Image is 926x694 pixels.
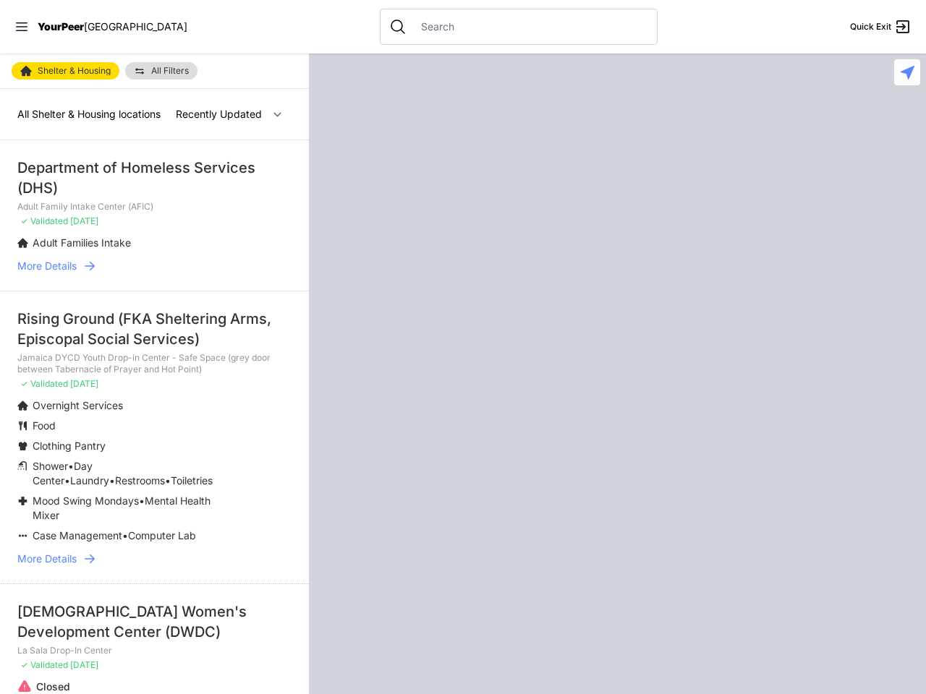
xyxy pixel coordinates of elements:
[125,62,197,80] a: All Filters
[151,67,189,75] span: All Filters
[33,236,131,249] span: Adult Families Intake
[68,460,74,472] span: •
[33,494,139,507] span: Mood Swing Mondays
[139,494,145,507] span: •
[70,474,109,487] span: Laundry
[38,67,111,75] span: Shelter & Housing
[115,474,165,487] span: Restrooms
[33,529,122,541] span: Case Management
[17,645,292,656] p: La Sala Drop-In Center
[122,529,128,541] span: •
[171,474,213,487] span: Toiletries
[84,20,187,33] span: [GEOGRAPHIC_DATA]
[33,399,123,411] span: Overnight Services
[20,378,68,389] span: ✓ Validated
[17,552,77,566] span: More Details
[70,215,98,226] span: [DATE]
[17,108,161,120] span: All Shelter & Housing locations
[165,474,171,487] span: •
[17,259,292,273] a: More Details
[36,680,258,694] p: Closed
[17,601,292,642] div: [DEMOGRAPHIC_DATA] Women's Development Center (DWDC)
[17,201,292,213] p: Adult Family Intake Center (AFIC)
[17,259,77,273] span: More Details
[20,659,68,670] span: ✓ Validated
[17,158,292,198] div: Department of Homeless Services (DHS)
[20,215,68,226] span: ✓ Validated
[850,21,891,33] span: Quick Exit
[33,419,56,432] span: Food
[70,659,98,670] span: [DATE]
[17,352,292,375] p: Jamaica DYCD Youth Drop-in Center - Safe Space (grey door between Tabernacle of Prayer and Hot Po...
[33,440,106,452] span: Clothing Pantry
[128,529,196,541] span: Computer Lab
[12,62,119,80] a: Shelter & Housing
[850,18,912,35] a: Quick Exit
[109,474,115,487] span: •
[38,20,84,33] span: YourPeer
[17,309,292,349] div: Rising Ground (FKA Sheltering Arms, Episcopal Social Services)
[64,474,70,487] span: •
[17,552,292,566] a: More Details
[70,378,98,389] span: [DATE]
[38,22,187,31] a: YourPeer[GEOGRAPHIC_DATA]
[412,20,648,34] input: Search
[33,460,68,472] span: Shower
